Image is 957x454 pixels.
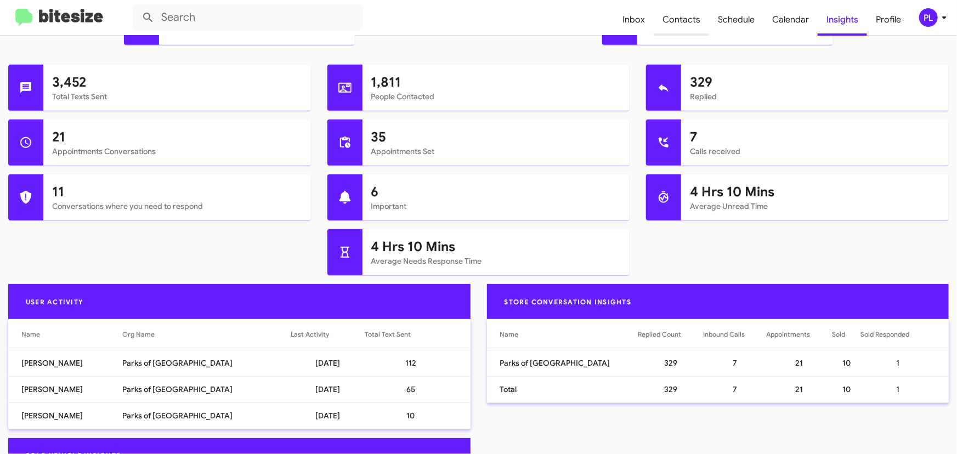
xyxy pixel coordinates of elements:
[860,329,936,340] div: Sold Responded
[8,350,122,376] td: [PERSON_NAME]
[767,350,833,376] td: 21
[638,329,681,340] div: Replied Count
[371,256,621,266] mat-card-subtitle: Average Needs Response Time
[122,376,291,402] td: Parks of [GEOGRAPHIC_DATA]
[365,350,471,376] td: 112
[371,73,621,91] h1: 1,811
[919,8,938,27] div: PL
[767,329,811,340] div: Appointments
[52,201,302,212] mat-card-subtitle: Conversations where you need to respond
[21,329,40,340] div: Name
[763,4,818,36] a: Calendar
[8,402,122,429] td: [PERSON_NAME]
[867,4,910,36] a: Profile
[638,350,703,376] td: 329
[833,350,861,376] td: 10
[17,298,92,306] span: User Activity
[709,4,763,36] a: Schedule
[500,329,519,340] div: Name
[371,128,621,146] h1: 35
[487,350,638,376] td: Parks of [GEOGRAPHIC_DATA]
[614,4,654,36] a: Inbox
[638,376,703,402] td: 329
[371,146,621,157] mat-card-subtitle: Appointments Set
[690,128,940,146] h1: 7
[291,402,365,429] td: [DATE]
[767,376,833,402] td: 21
[21,329,122,340] div: Name
[371,91,621,102] mat-card-subtitle: People Contacted
[371,238,621,256] h1: 4 Hrs 10 Mins
[365,376,471,402] td: 65
[860,376,949,402] td: 1
[690,91,940,102] mat-card-subtitle: Replied
[833,376,861,402] td: 10
[52,183,302,201] h1: 11
[291,329,365,340] div: Last Activity
[371,183,621,201] h1: 6
[52,128,302,146] h1: 21
[703,350,766,376] td: 7
[638,329,703,340] div: Replied Count
[8,376,122,402] td: [PERSON_NAME]
[365,329,411,340] div: Total Text Sent
[860,350,949,376] td: 1
[133,4,363,31] input: Search
[371,201,621,212] mat-card-subtitle: Important
[690,73,940,91] h1: 329
[365,402,471,429] td: 10
[690,183,940,201] h1: 4 Hrs 10 Mins
[910,8,945,27] button: PL
[122,329,291,340] div: Org Name
[291,329,329,340] div: Last Activity
[767,329,833,340] div: Appointments
[52,146,302,157] mat-card-subtitle: Appointments Conversations
[122,329,155,340] div: Org Name
[703,376,766,402] td: 7
[703,329,766,340] div: Inbound Calls
[52,73,302,91] h1: 3,452
[122,402,291,429] td: Parks of [GEOGRAPHIC_DATA]
[496,298,641,306] span: Store Conversation Insights
[833,329,861,340] div: Sold
[52,91,302,102] mat-card-subtitle: Total Texts Sent
[654,4,709,36] a: Contacts
[500,329,638,340] div: Name
[818,4,867,36] a: Insights
[690,146,940,157] mat-card-subtitle: Calls received
[833,329,846,340] div: Sold
[690,201,940,212] mat-card-subtitle: Average Unread Time
[291,350,365,376] td: [DATE]
[122,350,291,376] td: Parks of [GEOGRAPHIC_DATA]
[860,329,909,340] div: Sold Responded
[703,329,745,340] div: Inbound Calls
[487,376,638,402] td: Total
[365,329,457,340] div: Total Text Sent
[291,376,365,402] td: [DATE]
